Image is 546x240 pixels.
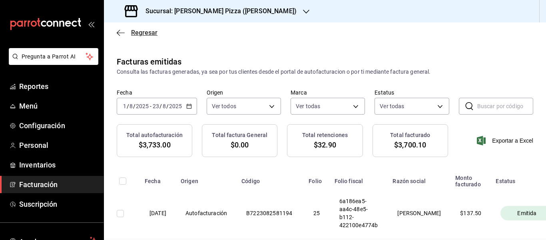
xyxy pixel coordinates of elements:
th: Código [237,170,304,188]
span: / [127,103,129,109]
button: Pregunta a Parrot AI [9,48,98,65]
span: Regresar [131,29,157,36]
span: Menú [19,101,97,111]
th: Autofacturación [176,188,237,239]
th: B7223082581194 [237,188,304,239]
span: Suscripción [19,199,97,210]
label: Fecha [117,90,197,95]
input: Buscar por código [477,98,533,114]
th: $ 137.50 [450,188,491,239]
th: Origen [176,170,237,188]
th: Fecha [140,170,176,188]
span: Facturación [19,179,97,190]
th: [DATE] [140,188,176,239]
th: Razón social [388,170,450,188]
span: Pregunta a Parrot AI [22,52,86,61]
th: Folio [304,170,329,188]
span: $3,700.10 [394,139,426,150]
th: 25 [304,188,329,239]
th: Monto facturado [450,170,491,188]
h3: Total autofacturación [126,131,183,139]
input: -- [162,103,166,109]
span: $0.00 [231,139,249,150]
h3: Sucursal: [PERSON_NAME] Pizza ([PERSON_NAME]) [139,6,297,16]
span: Configuración [19,120,97,131]
th: 6a186ea5-aa4c-48e5-b112-422100e4774b [330,188,388,239]
span: $3,733.00 [139,139,171,150]
span: / [166,103,169,109]
div: Consulta las facturas generadas, ya sea por tus clientes desde el portal de autofacturacion o por... [117,68,533,76]
span: / [133,103,136,109]
span: Ver todas [380,102,404,110]
button: Exportar a Excel [478,136,533,145]
div: Facturas emitidas [117,56,181,68]
input: -- [123,103,127,109]
th: [PERSON_NAME] [388,188,450,239]
span: Inventarios [19,159,97,170]
input: -- [129,103,133,109]
h3: Total facturado [390,131,430,139]
span: / [159,103,162,109]
span: Reportes [19,81,97,92]
span: Personal [19,140,97,151]
span: Ver todos [212,102,236,110]
th: Folio fiscal [330,170,388,188]
label: Origen [207,90,281,95]
h3: Total factura General [212,131,267,139]
span: Emitida [514,209,540,217]
span: - [150,103,151,109]
a: Pregunta a Parrot AI [6,58,98,67]
input: ---- [136,103,149,109]
input: ---- [169,103,182,109]
label: Marca [291,90,365,95]
input: -- [152,103,159,109]
span: Ver todas [296,102,320,110]
span: $32.90 [314,139,336,150]
h3: Total retenciones [302,131,348,139]
button: open_drawer_menu [88,21,94,27]
button: Regresar [117,29,157,36]
label: Estatus [375,90,449,95]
